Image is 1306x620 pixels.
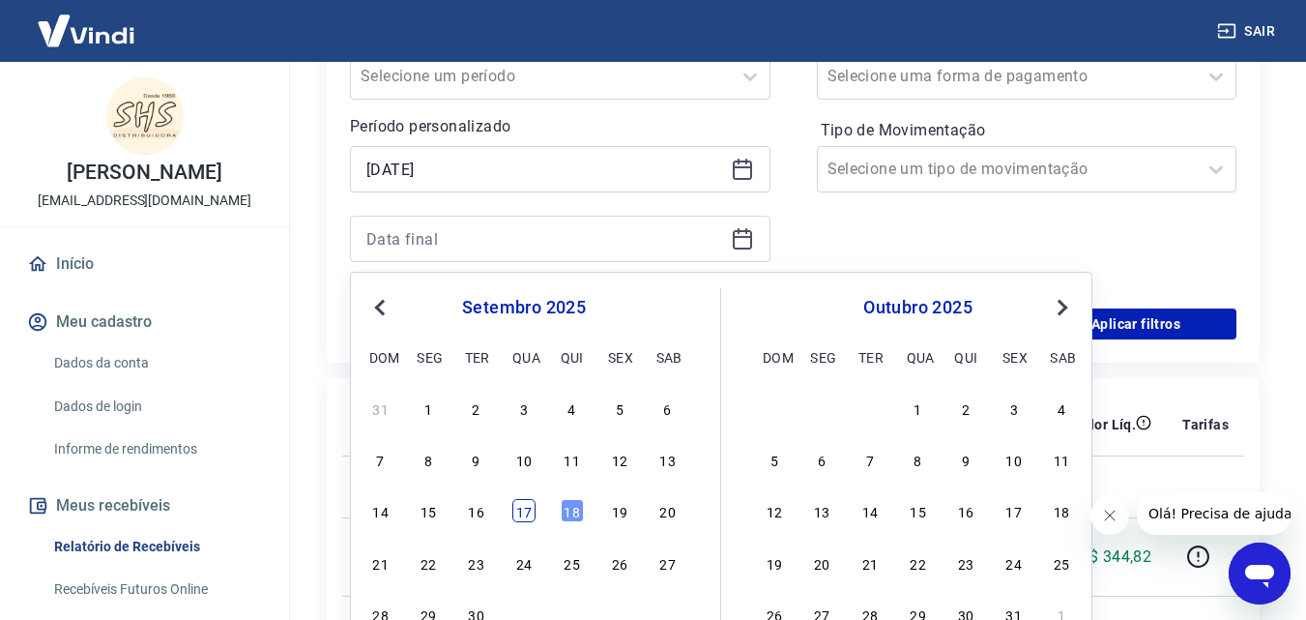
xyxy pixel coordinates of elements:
[1002,397,1026,420] div: Choose sexta-feira, 3 de outubro de 2025
[67,162,221,183] p: [PERSON_NAME]
[858,499,882,522] div: Choose terça-feira, 14 de outubro de 2025
[512,551,536,575] div: Choose quarta-feira, 24 de setembro de 2025
[369,448,392,471] div: Choose domingo, 7 de setembro de 2025
[1182,415,1229,434] p: Tarifas
[106,77,184,155] img: 9ebf16b8-e23d-4c4e-a790-90555234a76e.jpeg
[46,570,266,609] a: Recebíveis Futuros Online
[512,397,536,420] div: Choose quarta-feira, 3 de setembro de 2025
[656,345,680,369] div: sab
[512,499,536,522] div: Choose quarta-feira, 17 de setembro de 2025
[810,499,833,522] div: Choose segunda-feira, 13 de outubro de 2025
[23,243,266,285] a: Início
[858,448,882,471] div: Choose terça-feira, 7 de outubro de 2025
[1002,551,1026,575] div: Choose sexta-feira, 24 de outubro de 2025
[907,551,930,575] div: Choose quarta-feira, 22 de outubro de 2025
[23,301,266,343] button: Meu cadastro
[656,397,680,420] div: Choose sábado, 6 de setembro de 2025
[417,448,440,471] div: Choose segunda-feira, 8 de setembro de 2025
[858,397,882,420] div: Choose terça-feira, 30 de setembro de 2025
[38,191,251,211] p: [EMAIL_ADDRESS][DOMAIN_NAME]
[858,551,882,575] div: Choose terça-feira, 21 de outubro de 2025
[954,551,977,575] div: Choose quinta-feira, 23 de outubro de 2025
[1050,345,1073,369] div: sab
[810,448,833,471] div: Choose segunda-feira, 6 de outubro de 2025
[1080,546,1152,569] p: R$ 344,82
[561,448,584,471] div: Choose quinta-feira, 11 de setembro de 2025
[1090,496,1129,535] iframe: Fechar mensagem
[366,155,723,184] input: Data inicial
[907,345,930,369] div: qua
[608,499,631,522] div: Choose sexta-feira, 19 de setembro de 2025
[656,499,680,522] div: Choose sábado, 20 de setembro de 2025
[366,296,682,319] div: setembro 2025
[656,551,680,575] div: Choose sábado, 27 de setembro de 2025
[369,397,392,420] div: Choose domingo, 31 de agosto de 2025
[1050,448,1073,471] div: Choose sábado, 11 de outubro de 2025
[368,296,392,319] button: Previous Month
[1002,448,1026,471] div: Choose sexta-feira, 10 de outubro de 2025
[1229,543,1291,605] iframe: Botão para abrir a janela de mensagens
[1073,415,1136,434] p: Valor Líq.
[369,551,392,575] div: Choose domingo, 21 de setembro de 2025
[369,345,392,369] div: dom
[760,296,1076,319] div: outubro 2025
[46,343,266,383] a: Dados da conta
[608,448,631,471] div: Choose sexta-feira, 12 de setembro de 2025
[810,397,833,420] div: Choose segunda-feira, 29 de setembro de 2025
[1213,14,1283,49] button: Sair
[608,345,631,369] div: sex
[858,345,882,369] div: ter
[907,499,930,522] div: Choose quarta-feira, 15 de outubro de 2025
[23,1,149,60] img: Vindi
[1051,296,1074,319] button: Next Month
[1137,492,1291,535] iframe: Mensagem da empresa
[12,14,162,29] span: Olá! Precisa de ajuda?
[417,551,440,575] div: Choose segunda-feira, 22 de setembro de 2025
[561,499,584,522] div: Choose quinta-feira, 18 de setembro de 2025
[561,345,584,369] div: qui
[512,448,536,471] div: Choose quarta-feira, 10 de setembro de 2025
[46,387,266,427] a: Dados de login
[1050,397,1073,420] div: Choose sábado, 4 de outubro de 2025
[954,499,977,522] div: Choose quinta-feira, 16 de outubro de 2025
[46,429,266,469] a: Informe de rendimentos
[1035,309,1236,340] button: Aplicar filtros
[608,397,631,420] div: Choose sexta-feira, 5 de setembro de 2025
[810,551,833,575] div: Choose segunda-feira, 20 de outubro de 2025
[1050,551,1073,575] div: Choose sábado, 25 de outubro de 2025
[763,448,786,471] div: Choose domingo, 5 de outubro de 2025
[417,345,440,369] div: seg
[561,551,584,575] div: Choose quinta-feira, 25 de setembro de 2025
[417,499,440,522] div: Choose segunda-feira, 15 de setembro de 2025
[821,119,1233,142] label: Tipo de Movimentação
[763,397,786,420] div: Choose domingo, 28 de setembro de 2025
[366,224,723,253] input: Data final
[350,115,770,138] p: Período personalizado
[1050,499,1073,522] div: Choose sábado, 18 de outubro de 2025
[608,551,631,575] div: Choose sexta-feira, 26 de setembro de 2025
[1002,499,1026,522] div: Choose sexta-feira, 17 de outubro de 2025
[46,527,266,567] a: Relatório de Recebíveis
[465,499,488,522] div: Choose terça-feira, 16 de setembro de 2025
[907,448,930,471] div: Choose quarta-feira, 8 de outubro de 2025
[417,397,440,420] div: Choose segunda-feira, 1 de setembro de 2025
[763,345,786,369] div: dom
[512,345,536,369] div: qua
[656,448,680,471] div: Choose sábado, 13 de setembro de 2025
[465,551,488,575] div: Choose terça-feira, 23 de setembro de 2025
[465,448,488,471] div: Choose terça-feira, 9 de setembro de 2025
[561,397,584,420] div: Choose quinta-feira, 4 de setembro de 2025
[763,551,786,575] div: Choose domingo, 19 de outubro de 2025
[465,397,488,420] div: Choose terça-feira, 2 de setembro de 2025
[954,345,977,369] div: qui
[369,499,392,522] div: Choose domingo, 14 de setembro de 2025
[810,345,833,369] div: seg
[23,485,266,527] button: Meus recebíveis
[954,397,977,420] div: Choose quinta-feira, 2 de outubro de 2025
[763,499,786,522] div: Choose domingo, 12 de outubro de 2025
[907,397,930,420] div: Choose quarta-feira, 1 de outubro de 2025
[954,448,977,471] div: Choose quinta-feira, 9 de outubro de 2025
[465,345,488,369] div: ter
[1002,345,1026,369] div: sex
